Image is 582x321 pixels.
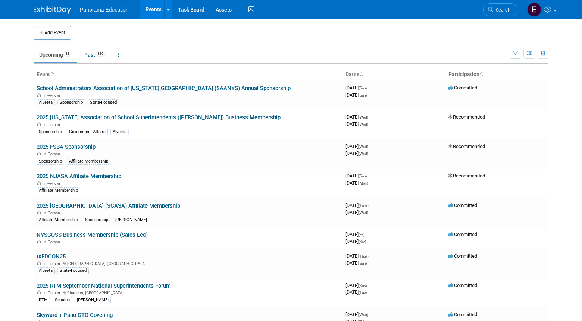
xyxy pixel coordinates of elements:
[345,202,369,208] span: [DATE]
[359,290,367,295] span: (Tue)
[43,122,62,127] span: In-Person
[448,144,485,149] span: Recommended
[37,261,41,265] img: In-Person Event
[37,181,41,185] img: In-Person Event
[359,240,366,244] span: (Sat)
[368,173,369,179] span: -
[37,290,41,294] img: In-Person Event
[359,145,368,149] span: (Wed)
[359,86,367,90] span: (Sun)
[37,173,121,180] a: 2025 NJASA Affiliate Membership
[359,284,367,288] span: (Sun)
[43,290,62,295] span: In-Person
[345,312,370,317] span: [DATE]
[67,129,108,135] div: Government Affairs
[369,312,370,317] span: -
[37,267,55,274] div: Alveeta
[345,283,369,288] span: [DATE]
[483,3,517,16] a: Search
[345,144,370,149] span: [DATE]
[37,312,113,318] a: Skyward + Pano CTO Covening
[43,240,62,245] span: In-Person
[369,114,370,120] span: -
[359,71,363,77] a: Sort by Start Date
[37,217,80,223] div: Affiliate Membership
[110,129,129,135] div: Alveeta
[445,68,548,81] th: Participation
[345,260,367,266] span: [DATE]
[479,71,483,77] a: Sort by Participation Type
[43,93,62,98] span: In-Person
[359,233,364,237] span: (Fri)
[37,232,148,238] a: NYSCOSS Business Membership (Sales Led)
[37,99,55,106] div: Alveeta
[359,115,368,119] span: (Wed)
[345,239,366,244] span: [DATE]
[448,253,477,259] span: Committed
[43,261,62,266] span: In-Person
[37,253,66,260] a: txEDCON25
[448,232,477,237] span: Committed
[359,152,368,156] span: (Wed)
[75,297,111,303] div: [PERSON_NAME]
[37,122,41,126] img: In-Person Event
[67,158,110,165] div: Affiliate Membership
[448,173,485,179] span: Recommended
[34,26,71,40] button: Add Event
[113,217,149,223] div: [PERSON_NAME]
[43,152,62,157] span: In-Person
[53,297,72,303] div: Session
[37,85,291,92] a: School Administrators Association of [US_STATE][GEOGRAPHIC_DATA] (SAANYS) Annual Sponsorship
[366,232,367,237] span: -
[345,180,368,186] span: [DATE]
[37,297,50,303] div: RTM
[359,254,367,258] span: (Thu)
[345,151,368,156] span: [DATE]
[80,7,129,13] span: Panorama Education
[34,68,342,81] th: Event
[359,122,368,126] span: (Wed)
[50,71,54,77] a: Sort by Event Name
[37,202,180,209] a: 2025 [GEOGRAPHIC_DATA] (SCASA) Affiliate Membership
[345,253,369,259] span: [DATE]
[37,289,339,295] div: Chandler, [GEOGRAPHIC_DATA]
[79,48,111,62] a: Past310
[34,48,77,62] a: Upcoming38
[359,313,368,317] span: (Wed)
[448,114,485,120] span: Recommended
[342,68,445,81] th: Dates
[37,260,339,266] div: [GEOGRAPHIC_DATA], [GEOGRAPHIC_DATA]
[37,158,64,165] div: Sponsorship
[345,92,367,98] span: [DATE]
[37,283,171,289] a: 2025 RTM September National Superintendents Forum
[368,202,369,208] span: -
[63,51,72,57] span: 38
[359,174,367,178] span: (Sun)
[345,85,369,91] span: [DATE]
[43,181,62,186] span: In-Person
[359,204,367,208] span: (Tue)
[493,7,510,13] span: Search
[37,144,96,150] a: 2025 FSBA Sponsorship
[37,152,41,155] img: In-Person Event
[368,253,369,259] span: -
[57,267,89,274] div: State-Focused
[37,211,41,214] img: In-Person Event
[43,211,62,215] span: In-Person
[345,210,368,215] span: [DATE]
[359,93,367,97] span: (Sun)
[37,129,64,135] div: Sponsorship
[96,51,106,57] span: 310
[37,240,41,243] img: In-Person Event
[37,93,41,97] img: In-Person Event
[448,283,477,288] span: Committed
[448,202,477,208] span: Committed
[359,261,367,265] span: (Sun)
[34,6,71,14] img: ExhibitDay
[37,187,80,194] div: Affiliate Membership
[345,173,369,179] span: [DATE]
[345,232,367,237] span: [DATE]
[448,312,477,317] span: Committed
[527,3,541,17] img: External Events Calendar
[359,181,368,185] span: (Mon)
